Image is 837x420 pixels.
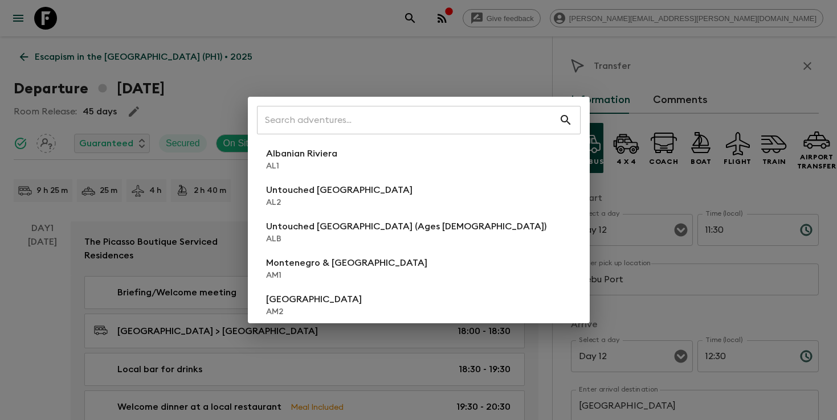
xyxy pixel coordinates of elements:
p: AM2 [266,306,362,318]
p: Montenegro & [GEOGRAPHIC_DATA] [266,256,427,270]
p: Untouched [GEOGRAPHIC_DATA] (Ages [DEMOGRAPHIC_DATA]) [266,220,546,233]
input: Search adventures... [257,104,559,136]
p: AL2 [266,197,413,208]
p: AL1 [266,160,337,172]
p: ALB [266,233,546,245]
p: AM1 [266,270,427,281]
p: Albanian Riviera [266,147,337,160]
p: Untouched [GEOGRAPHIC_DATA] [266,183,413,197]
p: [GEOGRAPHIC_DATA] [266,293,362,306]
